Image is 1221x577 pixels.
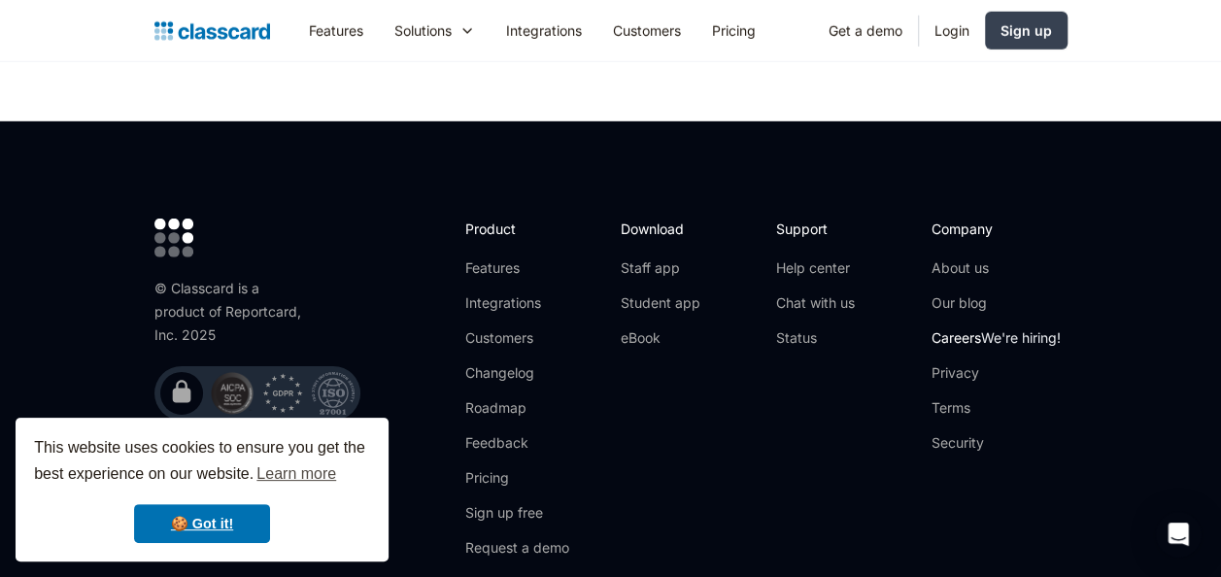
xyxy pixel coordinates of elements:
div: Solutions [394,20,452,41]
a: Chat with us [776,293,855,313]
a: Roadmap [465,398,569,418]
h2: Support [776,219,855,239]
a: Integrations [491,9,597,52]
h2: Download [621,219,700,239]
div: Sign up [1001,20,1052,41]
a: Our blog [932,293,1061,313]
a: Pricing [696,9,771,52]
a: Sign up [985,12,1068,50]
a: Privacy [932,363,1061,383]
a: home [154,17,270,45]
a: Status [776,328,855,348]
a: eBook [621,328,700,348]
a: dismiss cookie message [134,504,270,543]
a: Integrations [465,293,569,313]
a: Features [465,258,569,278]
a: Login [919,9,985,52]
a: Customers [465,328,569,348]
a: Changelog [465,363,569,383]
span: This website uses cookies to ensure you get the best experience on our website. [34,436,370,489]
a: Help center [776,258,855,278]
a: Get a demo [813,9,918,52]
a: Sign up free [465,503,569,523]
a: Customers [597,9,696,52]
a: Pricing [465,468,569,488]
a: learn more about cookies [254,459,339,489]
a: Student app [621,293,700,313]
h2: Company [932,219,1061,239]
a: Staff app [621,258,700,278]
span: We're hiring! [981,329,1061,346]
a: Security [932,433,1061,453]
div: cookieconsent [16,418,389,561]
a: Features [293,9,379,52]
h2: Product [465,219,569,239]
div: Open Intercom Messenger [1155,511,1202,558]
div: © Classcard is a product of Reportcard, Inc. 2025 [154,277,310,347]
a: Feedback [465,433,569,453]
div: Solutions [379,9,491,52]
a: CareersWe're hiring! [932,328,1061,348]
a: Request a demo [465,538,569,558]
a: About us [932,258,1061,278]
a: Terms [932,398,1061,418]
